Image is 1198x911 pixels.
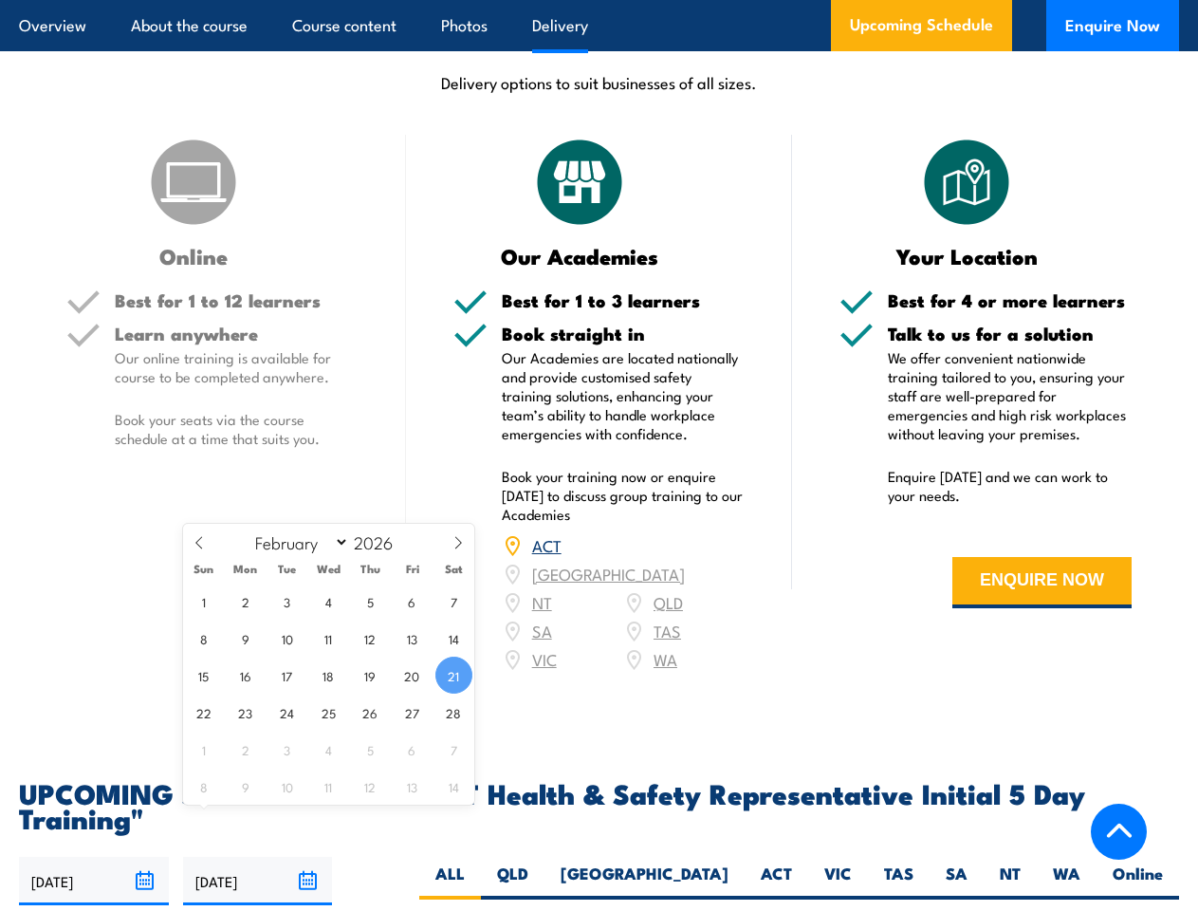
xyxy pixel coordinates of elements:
span: February 28, 2026 [435,694,472,731]
span: March 9, 2026 [227,768,264,805]
h3: Online [66,245,321,267]
span: March 12, 2026 [352,768,389,805]
a: ACT [532,533,562,556]
input: Year [349,530,412,553]
label: TAS [868,863,930,900]
input: To date [183,857,333,905]
span: March 13, 2026 [394,768,431,805]
label: Online [1097,863,1179,900]
h2: UPCOMING SCHEDULE FOR - "ACT Health & Safety Representative Initial 5 Day Training" [19,780,1179,829]
p: Enquire [DATE] and we can work to your needs. [888,467,1132,505]
span: March 4, 2026 [310,731,347,768]
label: SA [930,863,984,900]
input: From date [19,857,169,905]
span: March 11, 2026 [310,768,347,805]
span: February 12, 2026 [352,620,389,657]
p: Book your training now or enquire [DATE] to discuss group training to our Academies [502,467,746,524]
span: February 2, 2026 [227,583,264,620]
label: [GEOGRAPHIC_DATA] [544,863,745,900]
span: February 27, 2026 [394,694,431,731]
span: February 25, 2026 [310,694,347,731]
span: Thu [350,563,392,575]
span: February 20, 2026 [394,657,431,694]
h3: Your Location [839,245,1094,267]
span: February 23, 2026 [227,694,264,731]
span: February 16, 2026 [227,657,264,694]
span: March 2, 2026 [227,731,264,768]
span: March 10, 2026 [268,768,305,805]
h5: Learn anywhere [115,325,359,343]
h3: Our Academies [453,245,708,267]
h5: Talk to us for a solution [888,325,1132,343]
span: February 7, 2026 [435,583,472,620]
span: February 4, 2026 [310,583,347,620]
h5: Best for 4 or more learners [888,291,1132,309]
span: February 26, 2026 [352,694,389,731]
label: ACT [745,863,808,900]
span: February 14, 2026 [435,620,472,657]
span: Fri [392,563,433,575]
span: February 9, 2026 [227,620,264,657]
span: Sun [183,563,225,575]
span: Wed [308,563,350,575]
span: February 22, 2026 [185,694,222,731]
label: WA [1037,863,1097,900]
span: February 10, 2026 [268,620,305,657]
h5: Best for 1 to 3 learners [502,291,746,309]
span: February 18, 2026 [310,657,347,694]
p: Book your seats via the course schedule at a time that suits you. [115,410,359,448]
span: February 5, 2026 [352,583,389,620]
span: February 24, 2026 [268,694,305,731]
h5: Book straight in [502,325,746,343]
p: Our online training is available for course to be completed anywhere. [115,348,359,386]
p: Delivery options to suit businesses of all sizes. [19,71,1179,93]
label: ALL [419,863,481,900]
p: Our Academies are located nationally and provide customised safety training solutions, enhancing ... [502,348,746,443]
label: NT [984,863,1037,900]
span: March 14, 2026 [435,768,472,805]
span: Sat [433,563,475,575]
span: February 6, 2026 [394,583,431,620]
span: February 8, 2026 [185,620,222,657]
span: February 3, 2026 [268,583,305,620]
label: VIC [808,863,868,900]
span: March 3, 2026 [268,731,305,768]
span: February 1, 2026 [185,583,222,620]
span: Mon [225,563,267,575]
span: March 7, 2026 [435,731,472,768]
span: February 19, 2026 [352,657,389,694]
span: March 8, 2026 [185,768,222,805]
span: March 5, 2026 [352,731,389,768]
span: March 1, 2026 [185,731,222,768]
span: February 13, 2026 [394,620,431,657]
span: February 11, 2026 [310,620,347,657]
span: February 17, 2026 [268,657,305,694]
p: We offer convenient nationwide training tailored to you, ensuring your staff are well-prepared fo... [888,348,1132,443]
button: ENQUIRE NOW [952,557,1132,608]
span: February 15, 2026 [185,657,222,694]
span: Tue [267,563,308,575]
h5: Best for 1 to 12 learners [115,291,359,309]
select: Month [246,530,349,554]
span: February 21, 2026 [435,657,472,694]
label: QLD [481,863,544,900]
span: March 6, 2026 [394,731,431,768]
